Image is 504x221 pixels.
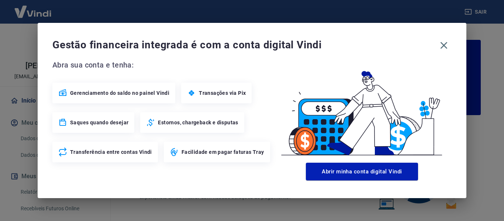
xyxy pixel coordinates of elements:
span: Abra sua conta e tenha: [52,59,272,71]
span: Gerenciamento do saldo no painel Vindi [70,89,169,97]
span: Facilidade em pagar faturas Tray [182,148,264,156]
span: Transações via Pix [199,89,246,97]
span: Transferência entre contas Vindi [70,148,152,156]
span: Gestão financeira integrada é com a conta digital Vindi [52,38,436,52]
span: Estornos, chargeback e disputas [158,119,238,126]
button: Abrir minha conta digital Vindi [306,163,418,180]
span: Saques quando desejar [70,119,128,126]
img: Good Billing [272,59,452,160]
